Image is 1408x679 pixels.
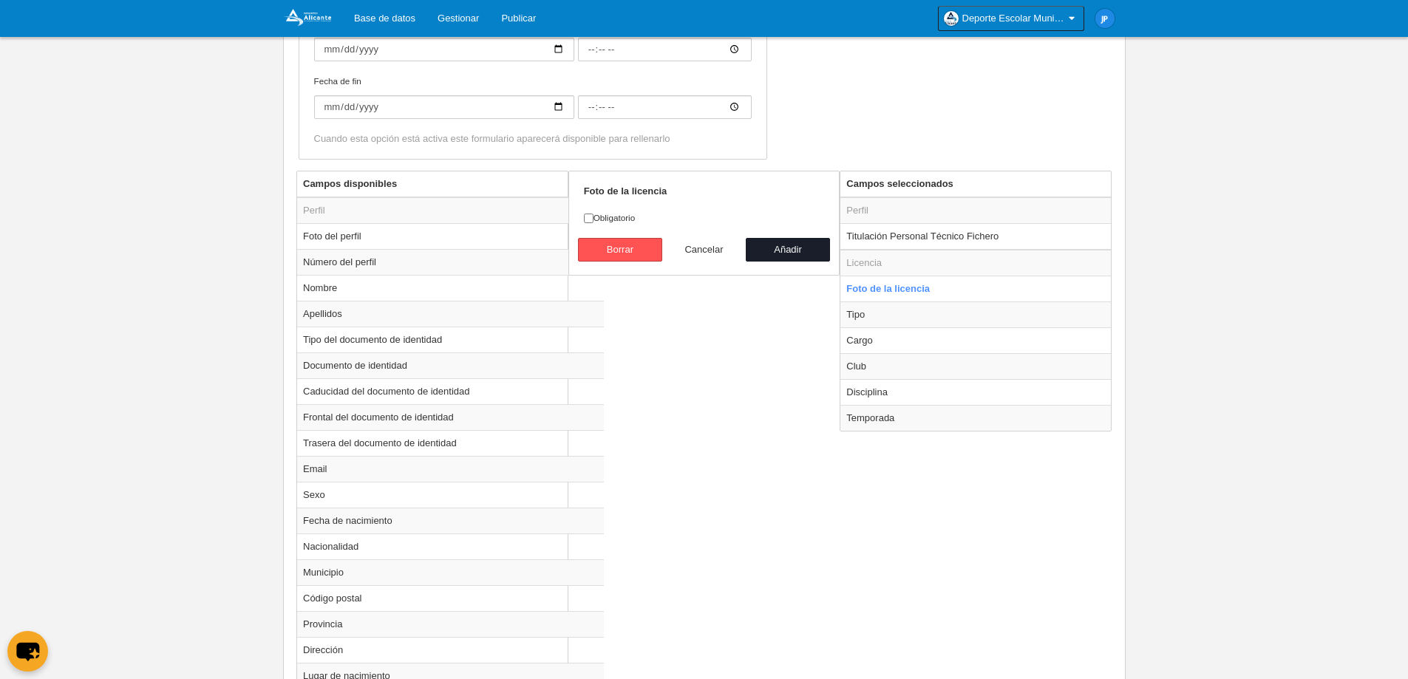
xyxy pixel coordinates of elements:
[283,9,331,27] img: Deporte Escolar Municipal de Alicante
[297,559,604,585] td: Municipio
[584,185,667,197] strong: Foto de la licencia
[297,430,604,456] td: Trasera del documento de identidad
[840,223,1111,250] td: Titulación Personal Técnico Fichero
[297,171,604,197] th: Campos disponibles
[297,404,604,430] td: Frontal del documento de identidad
[840,197,1111,224] td: Perfil
[840,327,1111,353] td: Cargo
[7,631,48,672] button: chat-button
[662,238,746,262] button: Cancelar
[314,95,574,119] input: Fecha de fin
[578,238,662,262] button: Borrar
[297,585,604,611] td: Código postal
[297,611,604,637] td: Provincia
[1095,9,1115,28] img: c2l6ZT0zMHgzMCZmcz05JnRleHQ9SlAmYmc9MWU4OGU1.png
[314,75,752,119] label: Fecha de fin
[297,223,604,249] td: Foto del perfil
[840,276,1111,301] td: Foto de la licencia
[297,301,604,327] td: Apellidos
[297,533,604,559] td: Nacionalidad
[840,171,1111,197] th: Campos seleccionados
[578,38,752,61] input: Fecha de inicio
[297,275,604,301] td: Nombre
[962,11,1066,26] span: Deporte Escolar Municipal de [GEOGRAPHIC_DATA]
[578,95,752,119] input: Fecha de fin
[297,352,604,378] td: Documento de identidad
[297,197,604,224] td: Perfil
[840,301,1111,327] td: Tipo
[314,38,574,61] input: Fecha de inicio
[297,508,604,533] td: Fecha de nacimiento
[746,238,830,262] button: Añadir
[840,405,1111,431] td: Temporada
[297,456,604,482] td: Email
[584,211,825,225] label: Obligatorio
[314,17,752,61] label: Fecha de inicio
[840,353,1111,379] td: Club
[944,11,959,26] img: OawjjgO45JmU.30x30.jpg
[840,379,1111,405] td: Disciplina
[938,6,1084,31] a: Deporte Escolar Municipal de [GEOGRAPHIC_DATA]
[314,132,752,146] div: Cuando esta opción está activa este formulario aparecerá disponible para rellenarlo
[297,637,604,663] td: Dirección
[297,482,604,508] td: Sexo
[297,378,604,404] td: Caducidad del documento de identidad
[840,250,1111,276] td: Licencia
[297,327,604,352] td: Tipo del documento de identidad
[297,249,604,275] td: Número del perfil
[584,214,594,223] input: Obligatorio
